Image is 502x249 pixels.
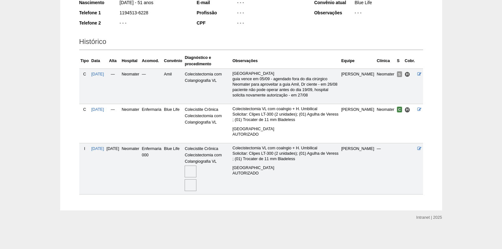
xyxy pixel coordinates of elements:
[396,53,404,69] th: S
[79,10,119,16] div: Telefone 1
[105,104,121,143] td: —
[375,143,395,194] td: —
[183,53,231,69] th: Diagnóstico e procedimento
[403,53,416,69] th: Cobr.
[140,143,163,194] td: Enfermaria 000
[183,104,231,143] td: Colecistite Crônica Colecistectomia com Colangiografia VL
[375,104,395,143] td: Neomater
[163,53,183,69] th: Convênio
[81,71,89,77] div: C
[163,68,183,104] td: Amil
[340,104,376,143] td: [PERSON_NAME]
[81,106,89,113] div: C
[79,35,423,50] h2: Histórico
[405,72,410,77] span: Hospital
[197,10,237,16] div: Profissão
[232,146,339,162] p: Colecistectomia VL com coalngio + H. Umbilical Solicitar: Clipes LT-300 (2 unidades); (01) Agulha...
[232,165,339,176] p: [GEOGRAPHIC_DATA] AUTORIZADO
[314,10,354,16] div: Observações
[397,71,402,77] span: Suspensa
[91,72,104,76] a: [DATE]
[232,126,339,137] p: [GEOGRAPHIC_DATA] AUTORIZADO
[91,107,104,112] a: [DATE]
[375,68,395,104] td: Neomater
[120,143,140,194] td: Neomater
[140,104,163,143] td: Enfermaria
[119,20,188,28] div: - - -
[405,107,410,112] span: Hospital
[340,68,376,104] td: [PERSON_NAME]
[140,68,163,104] td: —
[120,68,140,104] td: Neomater
[120,104,140,143] td: Neomater
[340,53,376,69] th: Equipe
[183,143,231,194] td: Colecistite Crônica Colecistectomia com Colangiografia VL
[119,10,188,18] div: 1194513-6228
[81,146,89,152] div: I
[183,68,231,104] td: Colecistectomia com Colangiografia VL
[105,68,121,104] td: —
[232,106,339,123] p: Colecistectomia VL com coalngio + H. Umbilical Solicitar: Clipes LT-300 (2 unidades); (01) Agulha...
[231,53,340,69] th: Observações
[232,71,339,98] p: [GEOGRAPHIC_DATA] guia vence em 05/09 - agendado fora do dia cirúrgico Neomater para aproveitar a...
[163,104,183,143] td: Blue Life
[375,53,395,69] th: Clínica
[105,53,121,69] th: Alta
[107,146,119,151] span: [DATE]
[340,143,376,194] td: [PERSON_NAME]
[416,214,442,221] div: Intranet | 2025
[79,20,119,26] div: Telefone 2
[120,53,140,69] th: Hospital
[79,53,90,69] th: Tipo
[91,146,104,151] a: [DATE]
[354,10,423,18] div: - - -
[140,53,163,69] th: Acomod.
[397,107,402,112] span: Confirmada
[237,10,306,18] div: - - -
[90,53,105,69] th: Data
[237,20,306,28] div: - - -
[197,20,237,26] div: CPF
[163,143,183,194] td: Blue Life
